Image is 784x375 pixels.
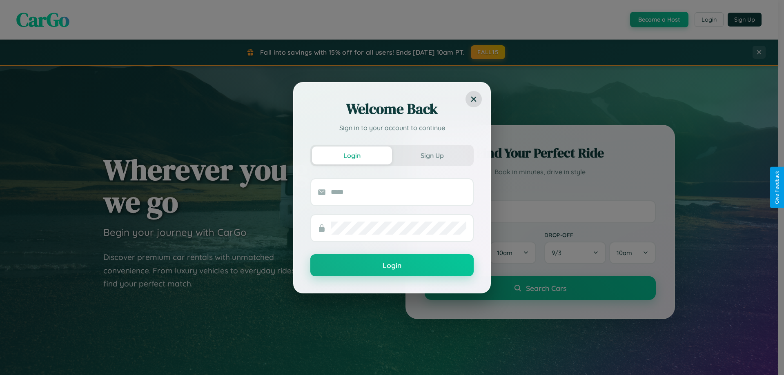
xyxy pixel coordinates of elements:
[312,146,392,164] button: Login
[774,171,780,204] div: Give Feedback
[310,99,474,119] h2: Welcome Back
[392,146,472,164] button: Sign Up
[310,123,474,133] p: Sign in to your account to continue
[310,254,474,276] button: Login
